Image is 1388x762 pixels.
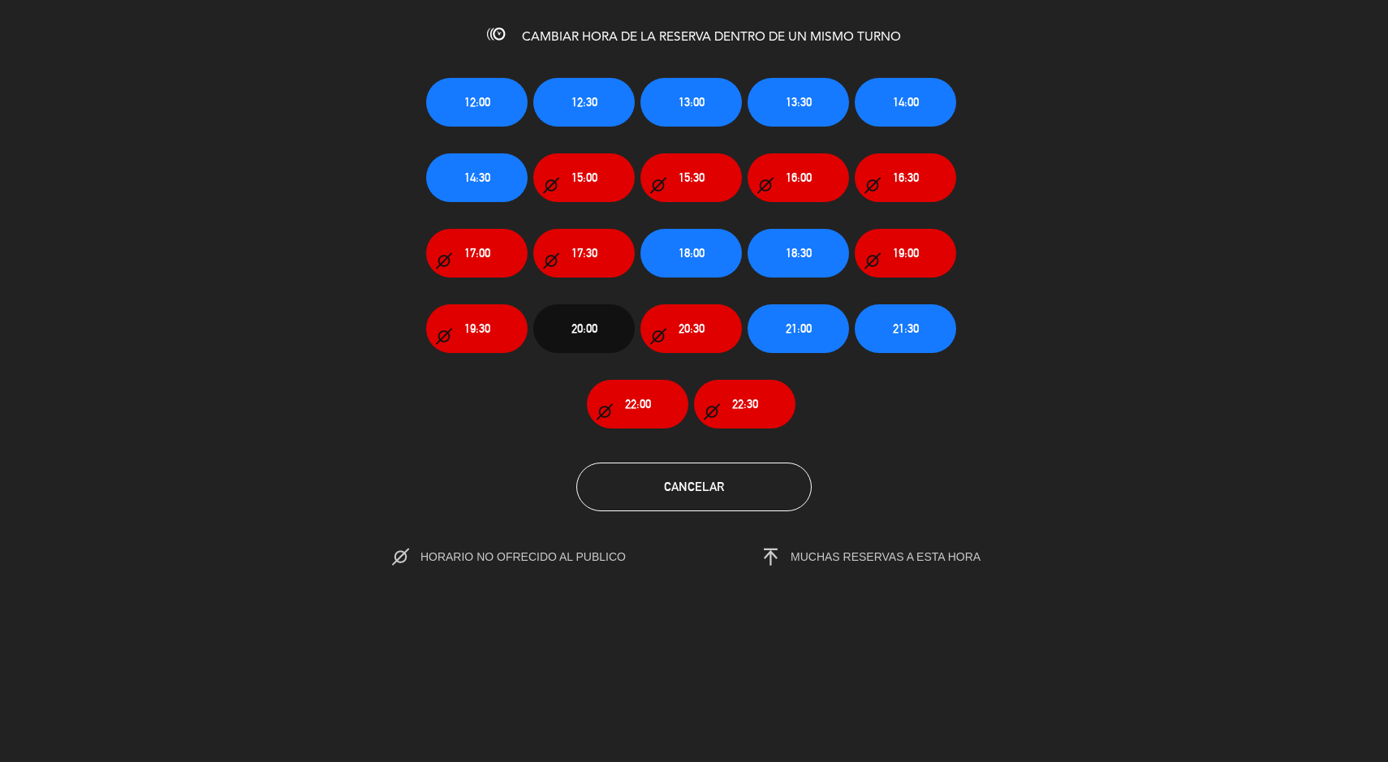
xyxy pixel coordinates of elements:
span: 15:30 [679,168,705,187]
span: 21:00 [786,319,812,338]
button: 17:00 [426,229,528,278]
span: 20:00 [571,319,597,338]
button: 13:00 [640,78,742,127]
span: 21:30 [893,319,919,338]
span: 22:00 [625,394,651,413]
span: 17:00 [464,243,490,262]
span: MUCHAS RESERVAS A ESTA HORA [791,550,981,563]
button: 14:00 [855,78,956,127]
span: 12:30 [571,93,597,111]
span: 16:30 [893,168,919,187]
span: 12:00 [464,93,490,111]
button: 18:30 [748,229,849,278]
span: 16:00 [786,168,812,187]
span: 19:30 [464,319,490,338]
button: 14:30 [426,153,528,202]
button: 18:00 [640,229,742,278]
button: 15:00 [533,153,635,202]
button: 22:30 [694,380,795,428]
button: 12:00 [426,78,528,127]
button: 20:00 [533,304,635,353]
button: 22:00 [587,380,688,428]
span: 18:00 [679,243,705,262]
span: 15:00 [571,168,597,187]
button: 21:00 [748,304,849,353]
span: 22:30 [732,394,758,413]
span: CAMBIAR HORA DE LA RESERVA DENTRO DE UN MISMO TURNO [522,31,901,44]
button: Cancelar [576,463,812,511]
span: Cancelar [664,480,724,493]
span: 13:00 [679,93,705,111]
button: 17:30 [533,229,635,278]
button: 16:30 [855,153,956,202]
span: HORARIO NO OFRECIDO AL PUBLICO [420,550,660,563]
button: 20:30 [640,304,742,353]
span: 19:00 [893,243,919,262]
button: 13:30 [748,78,849,127]
span: 20:30 [679,319,705,338]
button: 19:00 [855,229,956,278]
button: 21:30 [855,304,956,353]
button: 15:30 [640,153,742,202]
span: 13:30 [786,93,812,111]
span: 17:30 [571,243,597,262]
button: 19:30 [426,304,528,353]
span: 14:00 [893,93,919,111]
button: 16:00 [748,153,849,202]
span: 18:30 [786,243,812,262]
button: 12:30 [533,78,635,127]
span: 14:30 [464,168,490,187]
